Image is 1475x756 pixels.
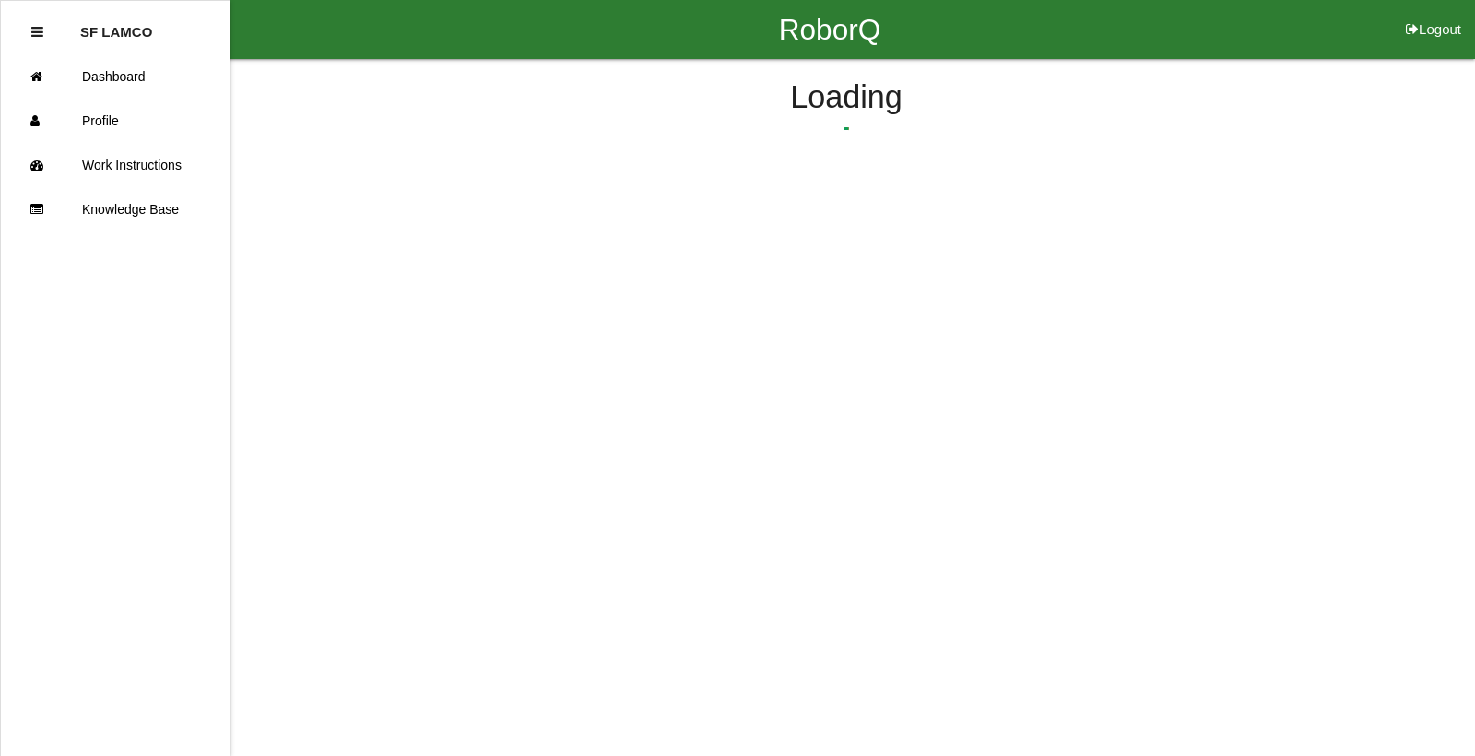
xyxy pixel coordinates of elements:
[1,54,230,99] a: Dashboard
[80,10,152,40] p: SF LAMCO
[31,10,43,54] div: Close
[1,143,230,187] a: Work Instructions
[1,99,230,143] a: Profile
[277,80,1416,115] h4: Loading
[1,187,230,231] a: Knowledge Base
